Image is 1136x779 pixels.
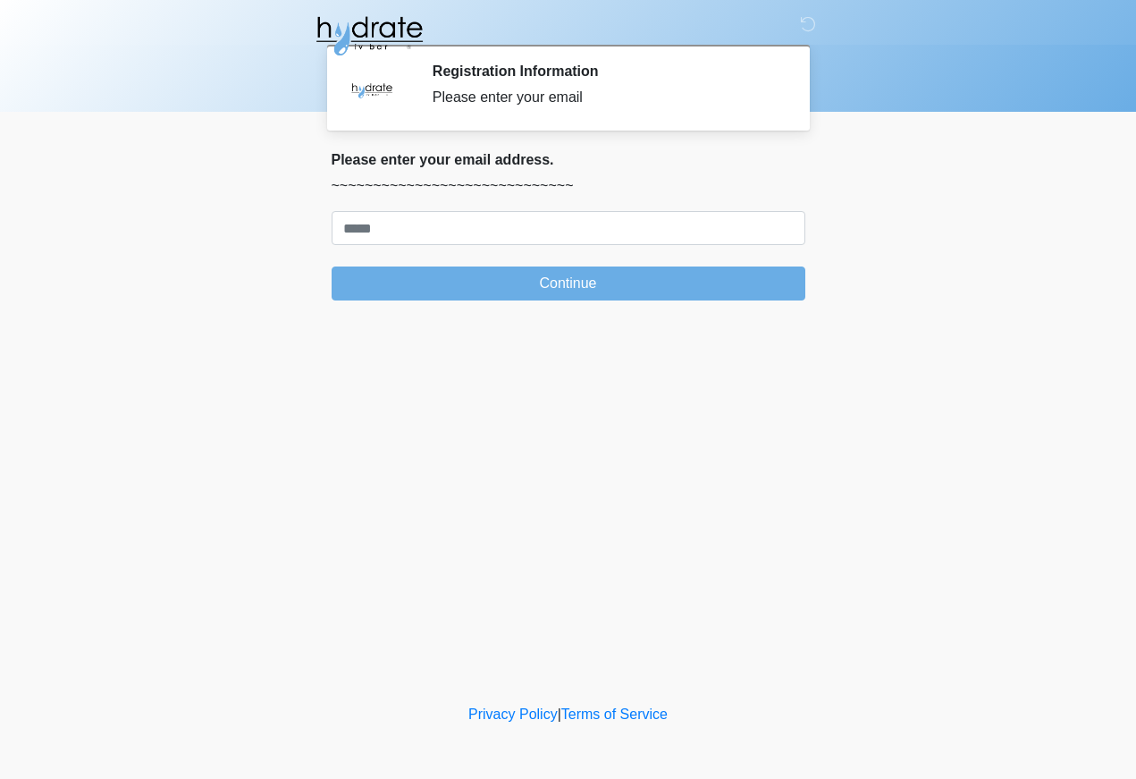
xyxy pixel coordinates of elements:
img: Hydrate IV Bar - Fort Collins Logo [314,13,425,58]
p: ~~~~~~~~~~~~~~~~~~~~~~~~~~~~~ [332,175,805,197]
a: | [558,707,561,722]
div: Please enter your email [433,87,778,108]
img: Agent Avatar [345,63,399,116]
a: Privacy Policy [468,707,558,722]
button: Continue [332,267,805,301]
a: Terms of Service [561,707,668,722]
h2: Please enter your email address. [332,151,805,168]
